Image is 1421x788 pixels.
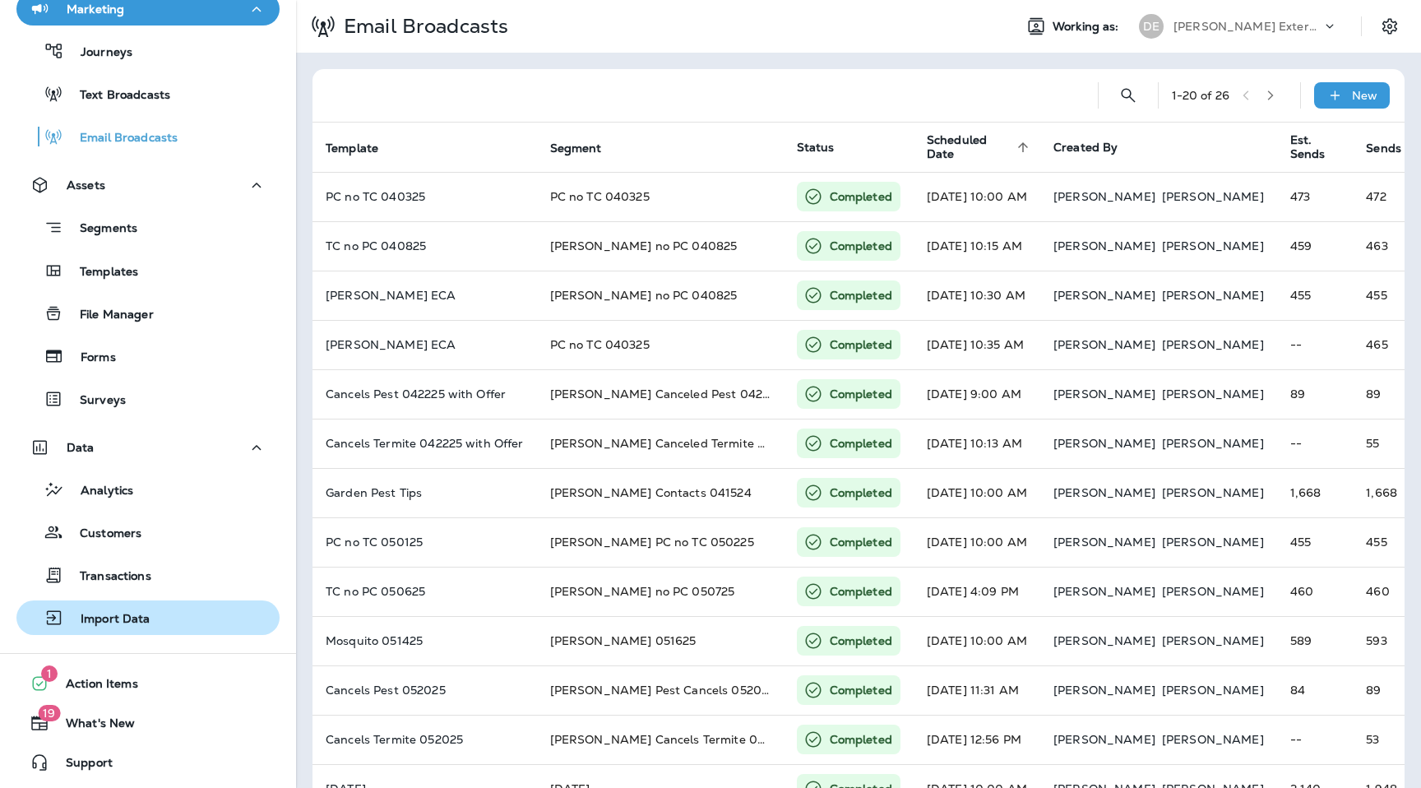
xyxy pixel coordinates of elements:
[16,296,280,331] button: File Manager
[914,468,1040,517] td: [DATE] 10:00 AM
[67,2,124,16] p: Marketing
[550,337,650,352] span: PC no TC 040325
[830,435,892,452] p: Completed
[326,684,524,697] p: Cancels Pest 052025
[326,535,524,549] p: PC no TC 050125
[1277,468,1354,517] td: 1,668
[1162,289,1264,302] p: [PERSON_NAME]
[1053,140,1118,155] span: Created By
[64,350,116,366] p: Forms
[550,683,775,698] span: Duncan Pest Cancels 052025
[914,320,1040,369] td: [DATE] 10:35 AM
[1053,437,1155,450] p: [PERSON_NAME]
[1277,665,1354,715] td: 84
[1162,486,1264,499] p: [PERSON_NAME]
[830,534,892,550] p: Completed
[550,535,754,549] span: Duncan PC no TC 050225
[1277,616,1354,665] td: 589
[1162,338,1264,351] p: [PERSON_NAME]
[1277,221,1354,271] td: 459
[830,682,892,698] p: Completed
[1053,338,1155,351] p: [PERSON_NAME]
[16,119,280,154] button: Email Broadcasts
[326,338,524,351] p: Duncan ECA
[830,188,892,205] p: Completed
[16,169,280,202] button: Assets
[1162,535,1264,549] p: [PERSON_NAME]
[1053,239,1155,253] p: [PERSON_NAME]
[830,633,892,649] p: Completed
[326,733,524,746] p: Cancels Termite 052025
[1139,14,1164,39] div: DE
[63,88,170,104] p: Text Broadcasts
[63,221,137,238] p: Segments
[830,484,892,501] p: Completed
[1277,172,1354,221] td: 473
[914,665,1040,715] td: [DATE] 11:31 AM
[1053,289,1155,302] p: [PERSON_NAME]
[914,369,1040,419] td: [DATE] 9:00 AM
[1277,567,1354,616] td: 460
[1162,733,1264,746] p: [PERSON_NAME]
[326,141,400,155] span: Template
[550,436,800,451] span: Duncan Canceled Termite 042325
[16,707,280,739] button: 19What's New
[1162,684,1264,697] p: [PERSON_NAME]
[326,437,524,450] p: Cancels Termite 042225 with Offer
[1162,437,1264,450] p: [PERSON_NAME]
[16,210,280,245] button: Segments
[550,189,650,204] span: PC no TC 040325
[326,634,524,647] p: Mosquito 051425
[49,756,113,776] span: Support
[914,616,1040,665] td: [DATE] 10:00 AM
[1290,133,1347,161] span: Est. Sends
[16,515,280,549] button: Customers
[797,140,835,155] span: Status
[337,14,508,39] p: Email Broadcasts
[1162,634,1264,647] p: [PERSON_NAME]
[1173,20,1321,33] p: [PERSON_NAME] Exterminating
[550,387,783,401] span: Duncan Canceled Pest 042225
[16,746,280,779] button: Support
[38,705,60,721] span: 19
[63,308,154,323] p: File Manager
[914,517,1040,567] td: [DATE] 10:00 AM
[914,567,1040,616] td: [DATE] 4:09 PM
[914,715,1040,764] td: [DATE] 12:56 PM
[550,141,602,155] span: Segment
[326,141,378,155] span: Template
[830,583,892,600] p: Completed
[927,133,1012,161] span: Scheduled Date
[64,612,150,628] p: Import Data
[1053,634,1155,647] p: [PERSON_NAME]
[550,288,738,303] span: Duncan TC no PC 040825
[49,716,135,736] span: What's New
[1277,517,1354,567] td: 455
[550,633,697,648] span: Duncan Mosquito 051625
[1053,535,1155,549] p: [PERSON_NAME]
[1277,715,1354,764] td: --
[41,665,58,682] span: 1
[1277,419,1354,468] td: --
[1277,369,1354,419] td: 89
[16,472,280,507] button: Analytics
[63,265,138,280] p: Templates
[550,584,735,599] span: Duncan TC no PC 050725
[16,667,280,700] button: 1Action Items
[326,289,524,302] p: Duncan ECA
[914,172,1040,221] td: [DATE] 10:00 AM
[63,393,126,409] p: Surveys
[326,387,524,401] p: Cancels Pest 042225 with Offer
[326,190,524,203] p: PC no TC 040325
[550,239,738,253] span: Duncan TC no PC 040825
[326,585,524,598] p: TC no PC 050625
[1290,133,1326,161] span: Est. Sends
[16,382,280,416] button: Surveys
[1375,12,1405,41] button: Settings
[1053,585,1155,598] p: [PERSON_NAME]
[1172,89,1229,102] div: 1 - 20 of 26
[49,677,138,697] span: Action Items
[16,558,280,592] button: Transactions
[64,45,132,61] p: Journeys
[550,141,623,155] span: Segment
